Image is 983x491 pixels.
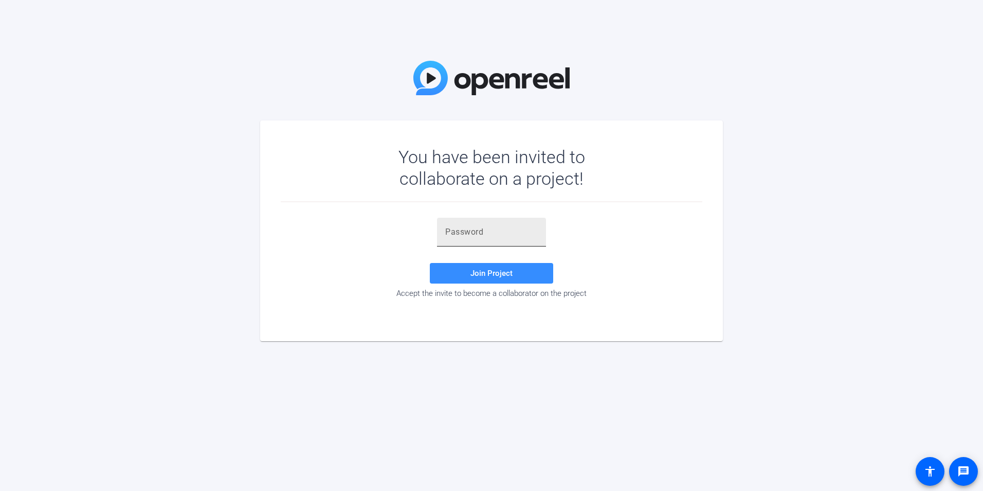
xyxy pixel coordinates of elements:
div: You have been invited to collaborate on a project! [369,146,615,189]
div: Accept the invite to become a collaborator on the project [281,289,702,298]
button: Join Project [430,263,553,284]
mat-icon: message [957,465,970,478]
input: Password [445,226,538,238]
span: Join Project [470,269,513,278]
mat-icon: accessibility [924,465,936,478]
img: OpenReel Logo [413,61,570,95]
